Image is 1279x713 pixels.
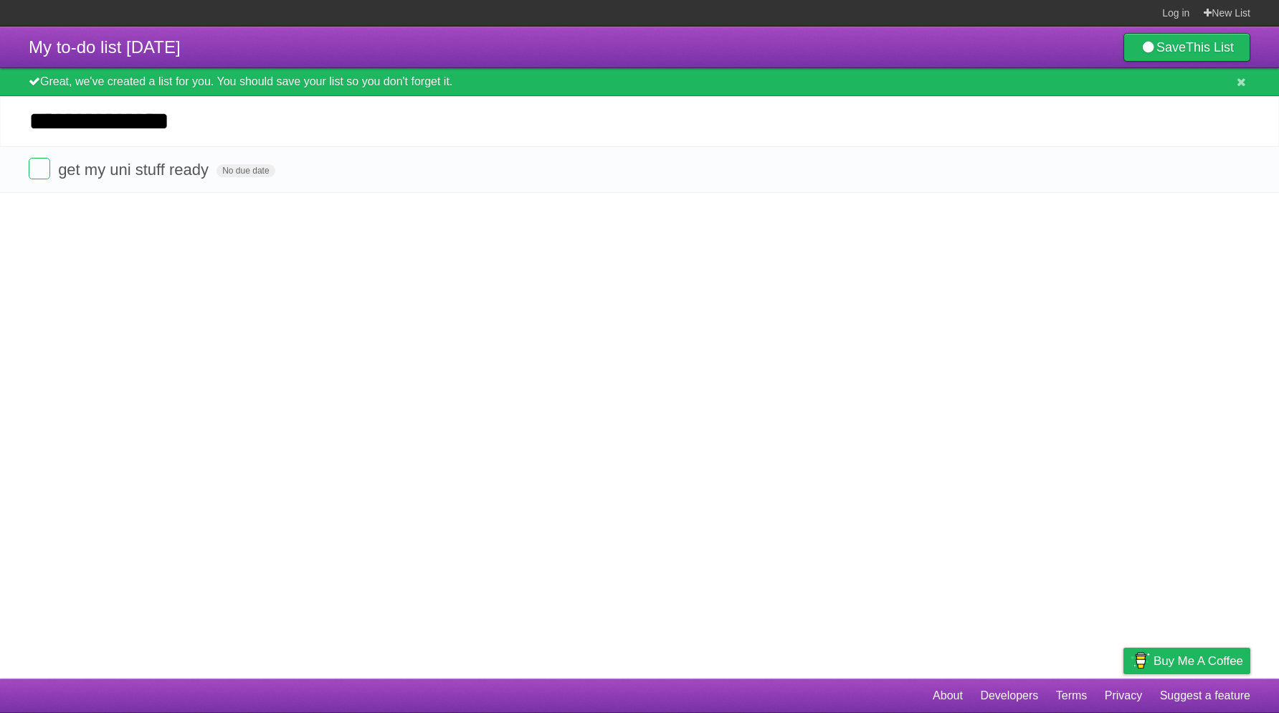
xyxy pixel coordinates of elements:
[1056,682,1088,709] a: Terms
[980,682,1038,709] a: Developers
[1186,40,1234,55] b: This List
[1123,33,1250,62] a: SaveThis List
[1160,682,1250,709] a: Suggest a feature
[1105,682,1142,709] a: Privacy
[29,158,50,179] label: Done
[1131,648,1150,673] img: Buy me a coffee
[217,164,275,177] span: No due date
[1123,648,1250,674] a: Buy me a coffee
[58,161,212,179] span: get my uni stuff ready
[933,682,963,709] a: About
[29,37,181,57] span: My to-do list [DATE]
[1154,648,1243,674] span: Buy me a coffee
